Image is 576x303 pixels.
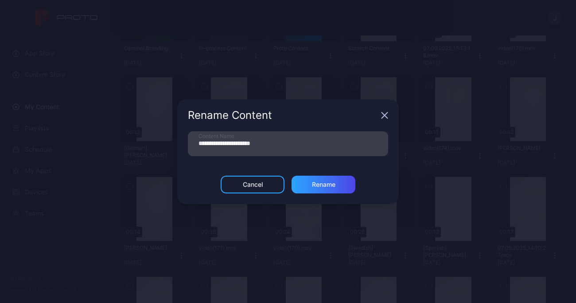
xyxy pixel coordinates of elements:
[243,181,263,188] div: Cancel
[221,176,284,193] button: Cancel
[188,110,378,121] div: Rename Content
[312,181,335,188] div: Rename
[188,131,388,156] input: Content Name
[292,176,355,193] button: Rename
